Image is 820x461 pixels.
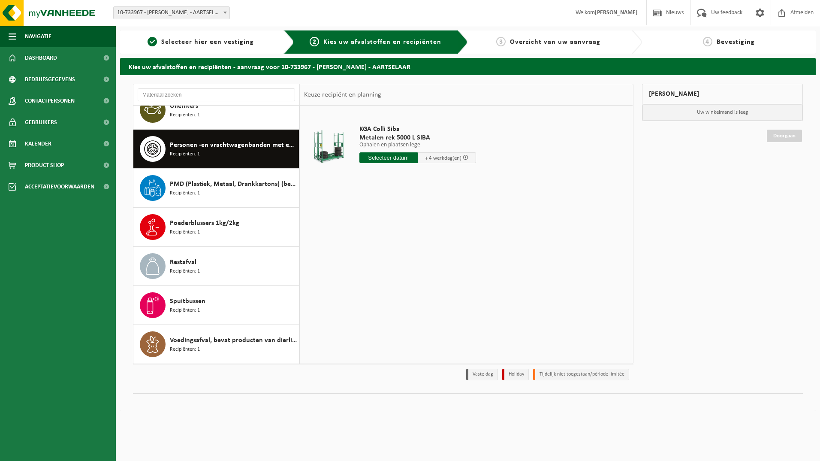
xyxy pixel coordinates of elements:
span: Gebruikers [25,112,57,133]
button: Oliefilters Recipiënten: 1 [133,91,299,130]
div: Keuze recipiënt en planning [300,84,386,106]
span: 2 [310,37,319,46]
span: Selecteer hier een vestiging [161,39,254,45]
span: Recipiënten: 1 [170,111,200,119]
span: Restafval [170,257,196,267]
h2: Kies uw afvalstoffen en recipiënten - aanvraag voor 10-733967 - [PERSON_NAME] - AARTSELAAR [120,58,816,75]
span: 10-733967 - KIA VERMANT - AARTSELAAR [114,7,229,19]
span: 1 [148,37,157,46]
span: Kies uw afvalstoffen en recipiënten [323,39,441,45]
span: Navigatie [25,26,51,47]
span: Poederblussers 1kg/2kg [170,218,239,228]
span: Oliefilters [170,101,198,111]
span: Recipiënten: 1 [170,306,200,315]
span: Bedrijfsgegevens [25,69,75,90]
span: Voedingsafval, bevat producten van dierlijke oorsprong, onverpakt, categorie 3 [170,335,297,346]
span: + 4 werkdag(en) [425,155,461,161]
span: Overzicht van uw aanvraag [510,39,600,45]
a: 1Selecteer hier een vestiging [124,37,277,47]
button: Personen -en vrachtwagenbanden met en zonder velg Recipiënten: 1 [133,130,299,169]
span: Acceptatievoorwaarden [25,176,94,197]
p: Uw winkelmand is leeg [642,104,803,121]
span: 10-733967 - KIA VERMANT - AARTSELAAR [113,6,230,19]
button: Spuitbussen Recipiënten: 1 [133,286,299,325]
button: Poederblussers 1kg/2kg Recipiënten: 1 [133,208,299,247]
span: Recipiënten: 1 [170,150,200,158]
li: Vaste dag [466,369,498,380]
div: [PERSON_NAME] [642,84,803,104]
span: Contactpersonen [25,90,75,112]
span: Recipiënten: 1 [170,228,200,237]
button: Restafval Recipiënten: 1 [133,247,299,286]
li: Holiday [502,369,529,380]
span: PMD (Plastiek, Metaal, Drankkartons) (bedrijven) [170,179,297,189]
span: Recipiënten: 1 [170,267,200,276]
button: PMD (Plastiek, Metaal, Drankkartons) (bedrijven) Recipiënten: 1 [133,169,299,208]
li: Tijdelijk niet toegestaan/période limitée [533,369,629,380]
strong: [PERSON_NAME] [595,9,638,16]
button: Voedingsafval, bevat producten van dierlijke oorsprong, onverpakt, categorie 3 Recipiënten: 1 [133,325,299,364]
span: 3 [496,37,506,46]
input: Materiaal zoeken [138,88,295,101]
input: Selecteer datum [359,152,418,163]
span: Kalender [25,133,51,155]
span: Spuitbussen [170,296,205,306]
span: Recipiënten: 1 [170,189,200,197]
span: 4 [703,37,712,46]
span: Dashboard [25,47,57,69]
span: Product Shop [25,155,64,176]
p: Ophalen en plaatsen lege [359,142,476,148]
span: KGA Colli Siba [359,125,476,133]
a: Doorgaan [767,130,802,142]
span: Bevestiging [717,39,755,45]
span: Recipiënten: 1 [170,346,200,354]
span: Metalen rek 5000 L SIBA [359,133,476,142]
span: Personen -en vrachtwagenbanden met en zonder velg [170,140,297,150]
